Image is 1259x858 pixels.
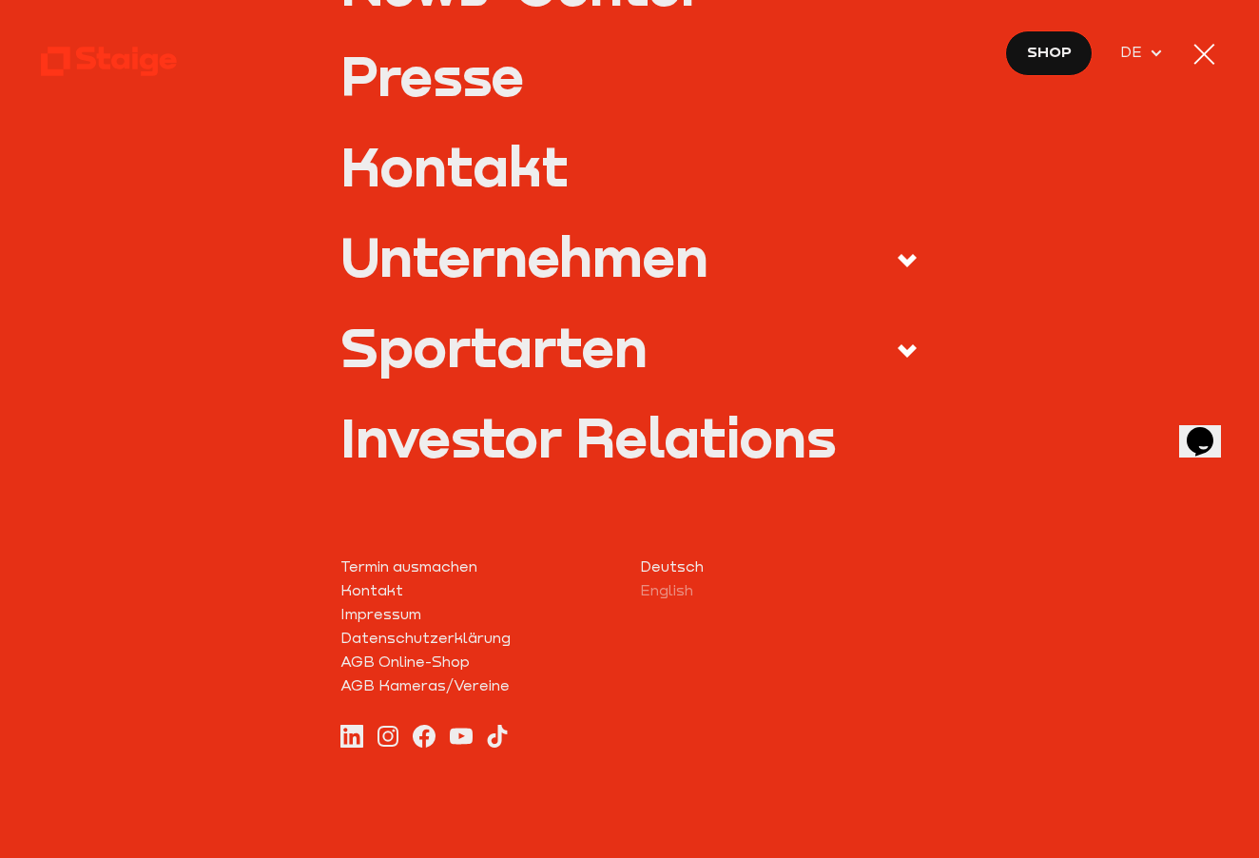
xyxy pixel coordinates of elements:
[340,673,619,697] a: AGB Kameras/Vereine
[340,139,919,193] a: Kontakt
[1005,30,1093,76] a: Shop
[340,49,919,103] a: Presse
[340,578,619,602] a: Kontakt
[340,410,919,464] a: Investor Relations
[1120,40,1149,64] span: DE
[640,555,919,578] a: Deutsch
[1027,40,1072,64] span: Shop
[640,578,919,602] a: English
[340,602,619,626] a: Impressum
[340,229,708,283] div: Unternehmen
[340,626,619,650] a: Datenschutzerklärung
[340,320,648,374] div: Sportarten
[340,650,619,673] a: AGB Online-Shop
[340,555,619,578] a: Termin ausmachen
[1179,400,1240,458] iframe: chat widget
